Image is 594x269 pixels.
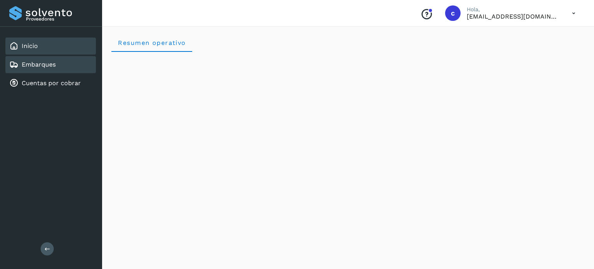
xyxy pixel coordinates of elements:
[5,38,96,55] div: Inicio
[118,39,186,46] span: Resumen operativo
[5,75,96,92] div: Cuentas por cobrar
[22,79,81,87] a: Cuentas por cobrar
[5,56,96,73] div: Embarques
[467,13,560,20] p: cuentasespeciales8_met@castores.com.mx
[22,61,56,68] a: Embarques
[467,6,560,13] p: Hola,
[22,42,38,50] a: Inicio
[26,16,93,22] p: Proveedores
